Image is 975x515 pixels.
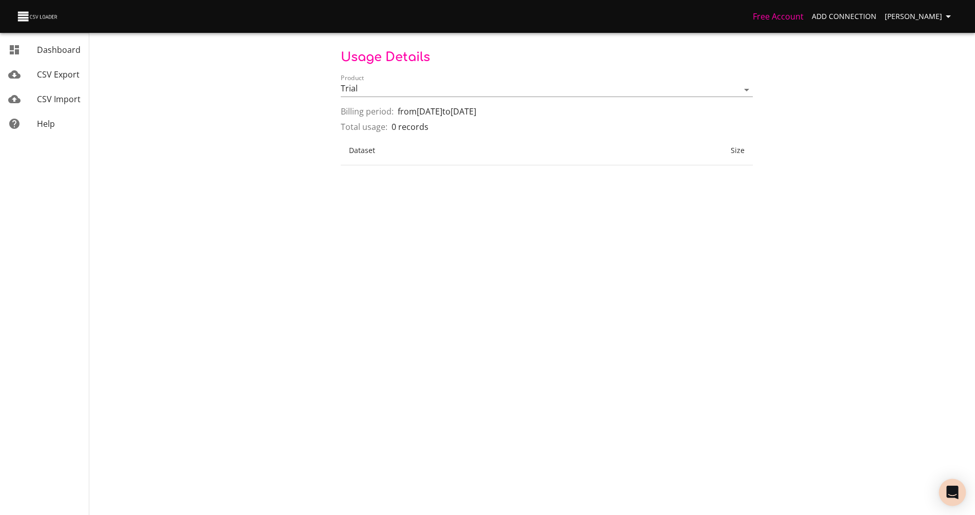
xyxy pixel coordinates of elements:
[341,121,387,133] span: Total usage:
[398,105,476,118] p: from [DATE] to [DATE]
[37,93,81,105] span: CSV Import
[16,9,60,24] img: CSV Loader
[581,136,753,165] th: Size
[812,10,876,23] span: Add Connection
[341,50,430,64] span: Usage details
[341,136,581,165] th: Dataset
[341,75,364,81] label: Product
[885,10,954,23] span: [PERSON_NAME]
[37,118,55,129] span: Help
[808,7,881,26] a: Add Connection
[37,69,80,80] span: CSV Export
[939,479,966,506] div: Open Intercom Messenger
[341,105,394,118] span: Billing period:
[37,44,81,55] span: Dashboard
[392,121,428,133] p: 0 records
[881,7,959,26] button: [PERSON_NAME]
[753,11,804,22] a: Free Account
